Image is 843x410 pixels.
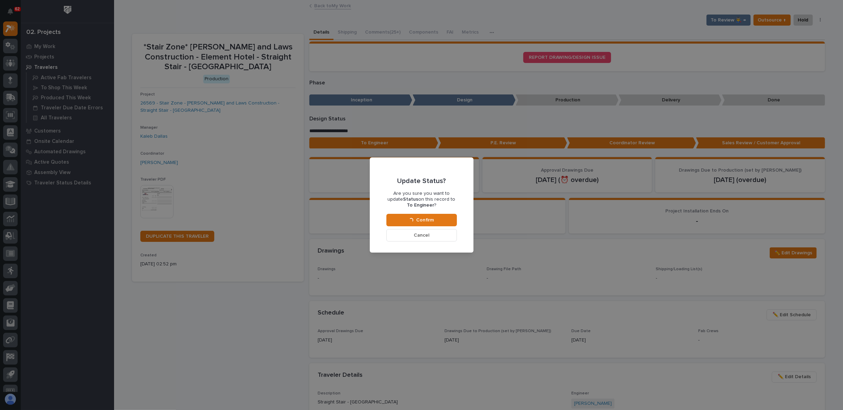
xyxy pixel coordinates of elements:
[403,197,419,202] b: Status
[386,229,457,242] button: Cancel
[407,203,434,208] b: To Engineer
[414,232,429,238] span: Cancel
[386,191,457,208] p: Are you sure you want to update on this record to ?
[386,214,457,226] button: Confirm
[416,217,434,223] span: Confirm
[397,177,446,185] p: Update Status?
